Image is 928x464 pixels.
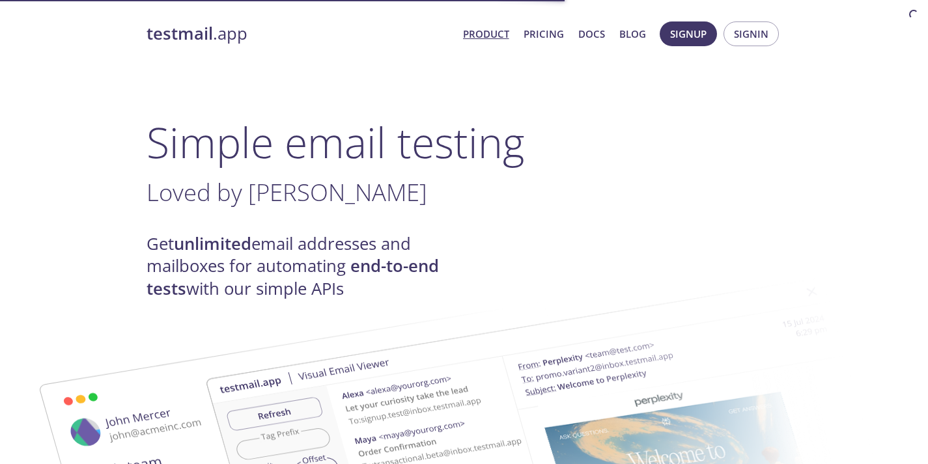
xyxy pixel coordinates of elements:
a: Docs [578,25,605,42]
a: Pricing [524,25,564,42]
span: Loved by [PERSON_NAME] [147,176,427,208]
h4: Get email addresses and mailboxes for automating with our simple APIs [147,233,464,300]
button: Signin [724,21,779,46]
span: Signup [670,25,707,42]
a: testmail.app [147,23,453,45]
a: Blog [619,25,646,42]
strong: unlimited [174,232,251,255]
button: Signup [660,21,717,46]
strong: end-to-end tests [147,254,439,299]
h1: Simple email testing [147,117,782,167]
strong: testmail [147,22,213,45]
a: Product [463,25,509,42]
span: Signin [734,25,768,42]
